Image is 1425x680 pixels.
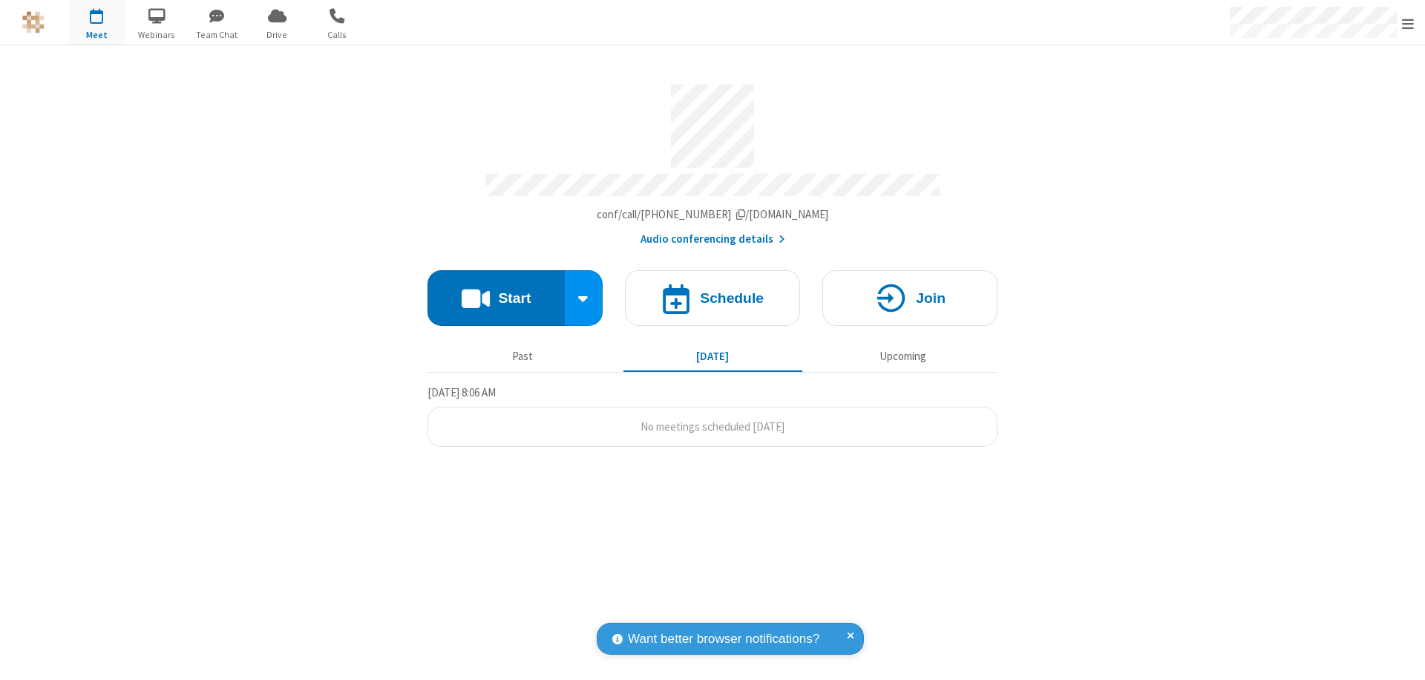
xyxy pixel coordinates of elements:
[427,384,997,448] section: Today's Meetings
[427,385,496,399] span: [DATE] 8:06 AM
[625,270,800,326] button: Schedule
[641,231,785,248] button: Audio conferencing details
[427,270,565,326] button: Start
[700,291,764,305] h4: Schedule
[22,11,45,33] img: QA Selenium DO NOT DELETE OR CHANGE
[916,291,946,305] h4: Join
[623,342,802,370] button: [DATE]
[822,270,997,326] button: Join
[1388,641,1414,670] iframe: Chat
[565,270,603,326] div: Start conference options
[129,28,185,42] span: Webinars
[433,342,612,370] button: Past
[641,419,784,434] span: No meetings scheduled [DATE]
[309,28,365,42] span: Calls
[69,28,125,42] span: Meet
[249,28,305,42] span: Drive
[597,206,829,223] button: Copy my meeting room linkCopy my meeting room link
[427,73,997,248] section: Account details
[628,630,819,649] span: Want better browser notifications?
[498,291,531,305] h4: Start
[189,28,245,42] span: Team Chat
[597,207,829,221] span: Copy my meeting room link
[813,342,992,370] button: Upcoming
